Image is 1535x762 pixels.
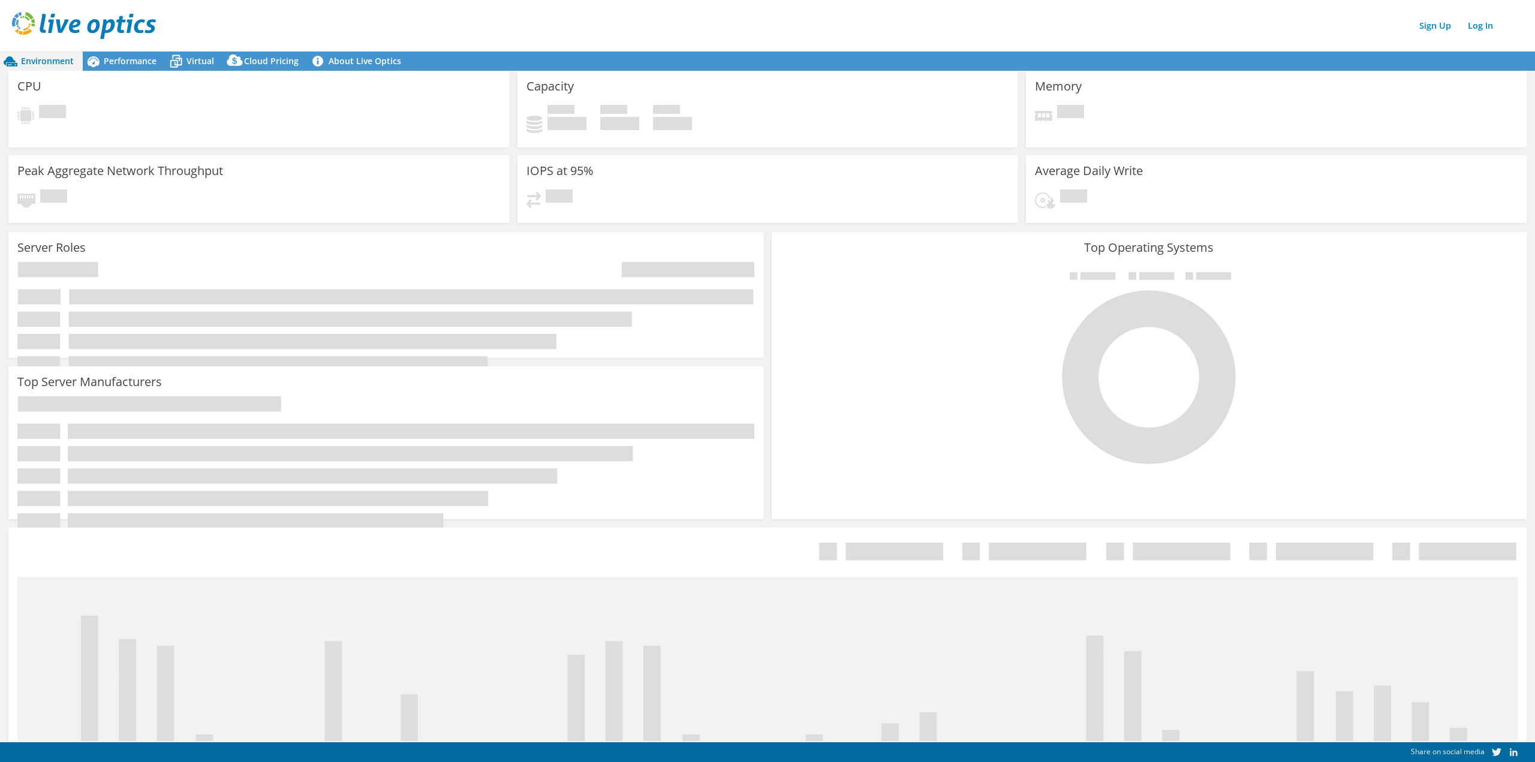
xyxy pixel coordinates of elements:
h3: Peak Aggregate Network Throughput [17,164,223,177]
h3: IOPS at 95% [526,164,594,177]
span: Total [653,105,680,117]
h3: Top Operating Systems [781,241,1518,254]
a: Log In [1462,17,1499,34]
span: Pending [1060,189,1087,206]
h3: Capacity [526,80,574,93]
img: live_optics_svg.svg [12,12,156,39]
a: Sign Up [1413,17,1457,34]
span: Pending [40,189,67,206]
span: Used [547,105,574,117]
span: Pending [1057,105,1084,121]
span: Virtual [186,55,214,67]
h4: 0 GiB [547,117,586,130]
h3: Average Daily Write [1035,164,1143,177]
span: Environment [21,55,74,67]
h3: CPU [17,80,41,93]
span: Performance [104,55,156,67]
span: Cloud Pricing [244,55,299,67]
span: Pending [546,189,573,206]
h4: 0 GiB [600,117,639,130]
span: Pending [39,105,66,121]
h3: Memory [1035,80,1082,93]
a: About Live Optics [308,52,410,71]
h3: Server Roles [17,241,86,254]
span: Share on social media [1411,746,1485,757]
h3: Top Server Manufacturers [17,375,162,388]
h4: 0 GiB [653,117,692,130]
span: Free [600,105,627,117]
